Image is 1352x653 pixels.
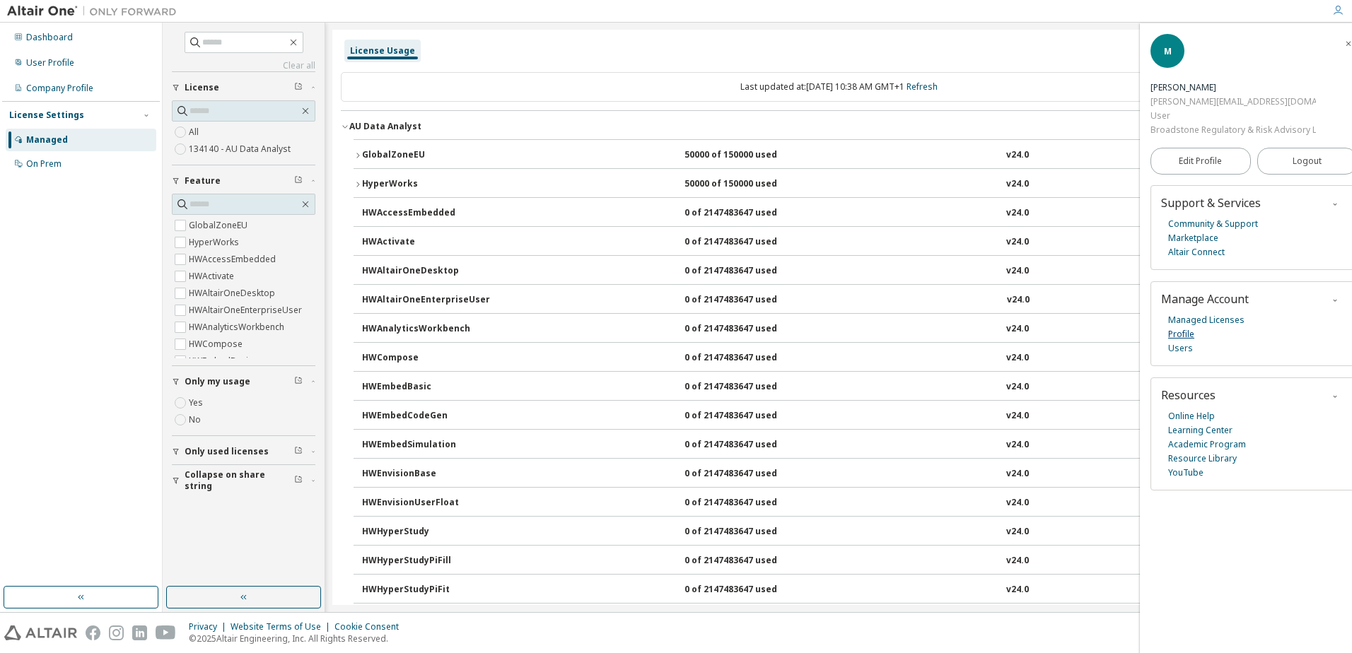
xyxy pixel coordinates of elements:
span: Support & Services [1161,195,1261,211]
p: © 2025 Altair Engineering, Inc. All Rights Reserved. [189,633,407,645]
div: HWAnalyticsWorkbench [362,323,489,336]
div: HWCompose [362,352,489,365]
div: v24.0 [1006,207,1029,220]
span: License [185,82,219,93]
div: v24.0 [1006,468,1029,481]
div: [PERSON_NAME][EMAIL_ADDRESS][DOMAIN_NAME] [1150,95,1316,109]
div: v24.0 [1007,294,1030,307]
button: HWAccessEmbedded0 of 2147483647 usedv24.0Expire date:[DATE] [362,198,1324,229]
label: HWAnalyticsWorkbench [189,319,287,336]
a: Altair Connect [1168,245,1225,259]
button: HWCompose0 of 2147483647 usedv24.0Expire date:[DATE] [362,343,1324,374]
div: Cookie Consent [334,621,407,633]
div: HyperWorks [362,178,489,191]
span: Resources [1161,387,1216,403]
div: v24.0 [1006,323,1029,336]
div: HWEnvisionUserFloat [362,497,489,510]
div: 0 of 2147483647 used [684,265,812,278]
button: HWEnvisionUserFloat0 of 2147483647 usedv24.0Expire date:[DATE] [362,488,1324,519]
label: HWAltairOneEnterpriseUser [189,302,305,319]
a: Marketplace [1168,231,1218,245]
button: License [172,72,315,103]
label: 134140 - AU Data Analyst [189,141,293,158]
button: HWHyperStudyPiFit0 of 2147483647 usedv24.0Expire date:[DATE] [362,575,1324,606]
div: v24.0 [1006,352,1029,365]
img: facebook.svg [86,625,100,640]
div: 0 of 2147483647 used [684,468,812,481]
span: Clear filter [294,446,303,457]
img: youtube.svg [156,625,176,640]
div: HWAccessEmbedded [362,207,489,220]
div: v24.0 [1006,381,1029,394]
button: HWEnvisionBase0 of 2147483647 usedv24.0Expire date:[DATE] [362,459,1324,490]
div: 0 of 2147483647 used [684,439,812,452]
a: Refresh [907,81,938,93]
div: AU Data Analyst [349,121,421,132]
label: HWAltairOneDesktop [189,285,278,302]
div: Dashboard [26,32,73,43]
div: HWHyperStudyPiFit [362,584,489,596]
span: Only used licenses [185,446,269,457]
div: HWHyperStudyPiFill [362,555,489,567]
div: 50000 of 150000 used [684,149,812,162]
div: 0 of 2147483647 used [684,352,812,365]
a: Managed Licenses [1168,313,1245,327]
span: Edit Profile [1179,155,1222,167]
span: Manage Account [1161,291,1249,307]
img: Altair One [7,4,184,18]
button: HWEmbedCodeGen0 of 2147483647 usedv24.0Expire date:[DATE] [362,401,1324,432]
div: HWAltairOneDesktop [362,265,489,278]
div: HWEmbedSimulation [362,439,489,452]
button: GlobalZoneEU50000 of 150000 usedv24.0Expire date:[DATE] [354,140,1324,171]
button: HWActivate0 of 2147483647 usedv24.0Expire date:[DATE] [362,227,1324,258]
div: v24.0 [1006,526,1029,539]
div: 0 of 2147483647 used [684,526,812,539]
a: YouTube [1168,466,1204,480]
label: All [189,124,202,141]
div: 0 of 2147483647 used [684,410,812,423]
button: HWHyperStudy0 of 2147483647 usedv24.0Expire date:[DATE] [362,517,1324,548]
div: HWHyperStudy [362,526,489,539]
div: 50000 of 150000 used [684,178,812,191]
a: Online Help [1168,409,1215,423]
div: 0 of 2147483647 used [684,555,812,567]
div: License Settings [9,110,84,121]
div: 0 of 2147483647 used [684,323,812,336]
div: 0 of 2147483647 used [684,236,812,249]
div: HWEmbedCodeGen [362,410,489,423]
img: instagram.svg [109,625,124,640]
div: 0 of 2147483647 used [684,207,812,220]
span: Collapse on share string [185,469,294,492]
label: HWCompose [189,336,245,353]
label: No [189,411,204,428]
a: Users [1168,341,1193,355]
span: Clear filter [294,475,303,486]
div: v24.0 [1006,584,1029,596]
div: User Profile [26,57,74,69]
div: Managed [26,134,68,146]
label: HWActivate [189,268,237,285]
button: HWAnalyticsWorkbench0 of 2147483647 usedv24.0Expire date:[DATE] [362,314,1324,345]
span: Only my usage [185,376,250,387]
div: HWActivate [362,236,489,249]
div: Marc Pizzol [1150,81,1316,95]
div: 0 of 2147483647 used [684,584,812,596]
button: AU Data AnalystLicense ID: 134140 [341,111,1336,142]
div: HWEmbedBasic [362,381,489,394]
span: Logout [1293,154,1322,168]
a: Clear all [172,60,315,71]
div: v24.0 [1006,149,1029,162]
a: Academic Program [1168,437,1246,452]
div: Website Terms of Use [231,621,334,633]
a: Learning Center [1168,423,1232,437]
button: HWEmbedSimulation0 of 2147483647 usedv24.0Expire date:[DATE] [362,430,1324,461]
div: v24.0 [1006,265,1029,278]
button: Feature [172,165,315,196]
label: HWAccessEmbedded [189,251,279,268]
button: HWHyperStudyPiFill0 of 2147483647 usedv24.0Expire date:[DATE] [362,546,1324,577]
a: Edit Profile [1150,148,1251,175]
div: v24.0 [1006,410,1029,423]
span: Clear filter [294,175,303,187]
div: On Prem [26,158,62,170]
div: v24.0 [1006,497,1029,510]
